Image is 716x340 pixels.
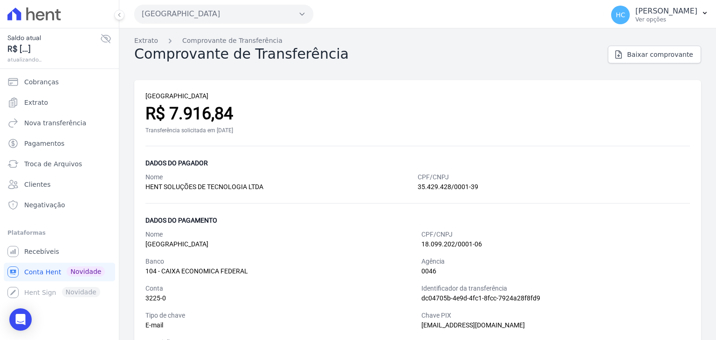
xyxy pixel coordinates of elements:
div: [EMAIL_ADDRESS][DOMAIN_NAME] [421,320,690,330]
a: Extrato [4,93,115,112]
a: Negativação [4,196,115,214]
div: 18.099.202/0001-06 [421,239,690,249]
div: 104 - CAIXA ECONOMICA FEDERAL [145,266,414,276]
span: Novidade [67,266,105,277]
div: 35.429.428/0001-39 [418,182,690,192]
div: Transferência solicitada em [DATE] [145,126,690,135]
span: Saldo atual [7,33,100,43]
button: HC [PERSON_NAME] Ver opções [604,2,716,28]
span: HC [616,12,625,18]
div: Agência [421,257,690,266]
div: Dados do pagador [145,157,690,169]
div: CPF/CNPJ [418,172,690,182]
div: Banco [145,257,414,266]
div: 0046 [421,266,690,276]
nav: Breadcrumb [134,36,701,46]
a: Extrato [134,36,158,46]
div: [GEOGRAPHIC_DATA] [145,91,690,101]
div: Open Intercom Messenger [9,308,32,331]
div: Conta [145,284,414,293]
span: Troca de Arquivos [24,159,82,169]
div: Plataformas [7,227,111,238]
span: R$ [...] [7,43,100,55]
span: atualizando... [7,55,100,64]
div: 3225-0 [145,293,414,303]
span: Baixar comprovante [627,50,693,59]
span: Recebíveis [24,247,59,256]
a: Nova transferência [4,114,115,132]
a: Pagamentos [4,134,115,153]
div: R$ 7.916,84 [145,101,690,126]
button: [GEOGRAPHIC_DATA] [134,5,313,23]
div: Dados do pagamento [145,215,690,226]
p: Ver opções [635,16,697,23]
span: Extrato [24,98,48,107]
div: [GEOGRAPHIC_DATA] [145,239,414,249]
div: dc04705b-4e9d-4fc1-8fcc-7924a28f8fd9 [421,293,690,303]
div: CPF/CNPJ [421,230,690,239]
span: Nova transferência [24,118,86,128]
span: Cobranças [24,77,59,87]
a: Troca de Arquivos [4,155,115,173]
a: Recebíveis [4,242,115,261]
a: Comprovante de Transferência [182,36,282,46]
span: Conta Hent [24,267,61,277]
p: [PERSON_NAME] [635,7,697,16]
span: Clientes [24,180,50,189]
a: Conta Hent Novidade [4,263,115,281]
div: Tipo de chave [145,311,414,320]
div: HENT SOLUÇÕES DE TECNOLOGIA LTDA [145,182,418,192]
div: Chave PIX [421,311,690,320]
div: Identificador da transferência [421,284,690,293]
nav: Sidebar [7,73,111,302]
div: Nome [145,230,414,239]
a: Baixar comprovante [608,46,701,63]
span: Pagamentos [24,139,64,148]
div: E-mail [145,320,414,330]
div: Nome [145,172,418,182]
a: Clientes [4,175,115,194]
h2: Comprovante de Transferência [134,46,349,62]
span: Negativação [24,200,65,210]
a: Cobranças [4,73,115,91]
